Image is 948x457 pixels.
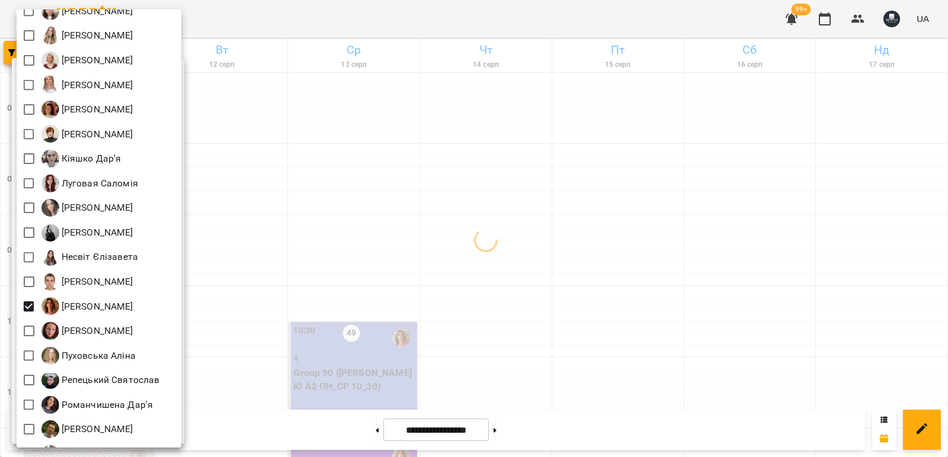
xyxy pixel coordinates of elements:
p: Репецький Святослав [59,373,160,387]
a: Р Репецький Святослав [41,371,160,389]
a: С [PERSON_NAME] [41,420,133,438]
a: К [PERSON_NAME] [41,125,133,143]
img: П [41,347,59,365]
div: Репецький Святослав [41,371,160,389]
img: К [41,52,59,69]
p: Романчишена Дар'я [59,398,153,412]
div: Кухно Ірина [41,125,133,143]
a: К [PERSON_NAME] [41,2,133,20]
div: Несвіт Єлізавета [41,248,139,266]
img: К [41,125,59,143]
img: Н [41,248,59,266]
div: Луговая Саломія [41,175,138,192]
p: [PERSON_NAME] [59,102,133,117]
a: П [PERSON_NAME] [41,297,133,315]
a: П [PERSON_NAME] [41,273,133,291]
div: Кожухар Валерія [41,2,133,20]
div: Міхайленко Юлія [41,199,133,217]
p: [PERSON_NAME] [59,324,133,338]
a: К [PERSON_NAME] [41,76,133,94]
a: К [PERSON_NAME] [41,101,133,118]
a: К [PERSON_NAME] [41,27,133,44]
p: [PERSON_NAME] [59,127,133,141]
p: [PERSON_NAME] [59,275,133,289]
p: [PERSON_NAME] [59,28,133,43]
img: С [41,420,59,438]
div: Науменко Микола [41,224,133,242]
div: Соколенко Денис [41,420,133,438]
div: Косарик Анастасія [41,52,133,69]
a: Р Романчишена Дар'я [41,396,153,414]
a: М [PERSON_NAME] [41,199,133,217]
p: [PERSON_NAME] [59,53,133,67]
p: [PERSON_NAME] [59,226,133,240]
p: [PERSON_NAME] [59,4,133,18]
a: П Пуховська Аліна [41,347,136,365]
img: Р [41,396,59,414]
div: Перфілова Юлія [41,297,133,315]
div: Крюкова Єлизавета [41,101,133,118]
div: Романчишена Дар'я [41,396,153,414]
a: К Кіяшко Дар'я [41,150,121,168]
div: Козлова Світлана [41,27,133,44]
a: Н [PERSON_NAME] [41,224,133,242]
div: Кіяшко Дар'я [41,150,121,168]
p: [PERSON_NAME] [59,300,133,314]
div: Кравченко Тетяна [41,76,133,94]
img: К [41,101,59,118]
img: Н [41,224,59,242]
img: П [41,273,59,291]
a: К [PERSON_NAME] [41,52,133,69]
div: Пожидаєва Олена [41,322,133,340]
img: К [41,150,59,168]
div: Пуховська Аліна [41,347,136,365]
img: Л [41,175,59,192]
img: П [41,322,59,340]
p: [PERSON_NAME] [59,422,133,436]
img: П [41,297,59,315]
img: К [41,76,59,94]
p: Пуховська Аліна [59,349,136,363]
p: Луговая Саломія [59,176,138,191]
p: [PERSON_NAME] [59,78,133,92]
a: П [PERSON_NAME] [41,322,133,340]
img: М [41,199,59,217]
p: Несвіт Єлізавета [59,250,139,264]
img: К [41,27,59,44]
a: Л Луговая Саломія [41,175,138,192]
p: Кіяшко Дар'я [59,152,121,166]
p: [PERSON_NAME] [59,201,133,215]
img: К [41,2,59,20]
img: Р [41,371,59,389]
a: Н Несвіт Єлізавета [41,248,139,266]
div: Панченко Артем [41,273,133,291]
